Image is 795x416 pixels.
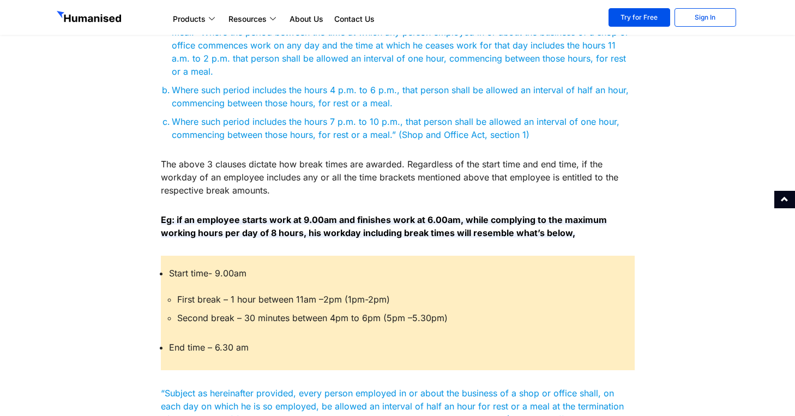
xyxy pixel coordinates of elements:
[172,115,635,141] li: Where such period includes the hours 7 p.m. to 10 p.m., that person shall be allowed an interval ...
[161,158,635,197] p: The above 3 clauses dictate how break times are awarded. Regardless of the start time and end tim...
[223,13,284,26] a: Resources
[674,8,736,27] a: Sign In
[57,11,123,25] img: GetHumanised Logo
[177,293,614,306] li: First break – 1 hour between 11am –2pm (1pm-2pm)
[161,214,607,238] strong: Eg: if an employee starts work at 9.00am and finishes work at 6.00am, while complying to the maxi...
[177,311,614,324] li: Second break – 30 minutes between 4pm to 6pm (5pm –5.30pm)
[284,13,329,26] a: About Us
[169,267,614,324] li: Start time- 9.00am
[167,13,223,26] a: Products
[609,8,670,27] a: Try for Free
[172,83,635,110] li: Where such period includes the hours 4 p.m. to 6 p.m., that person shall be allowed an interval o...
[169,341,614,354] li: End time – 6.30 am
[329,13,380,26] a: Contact Us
